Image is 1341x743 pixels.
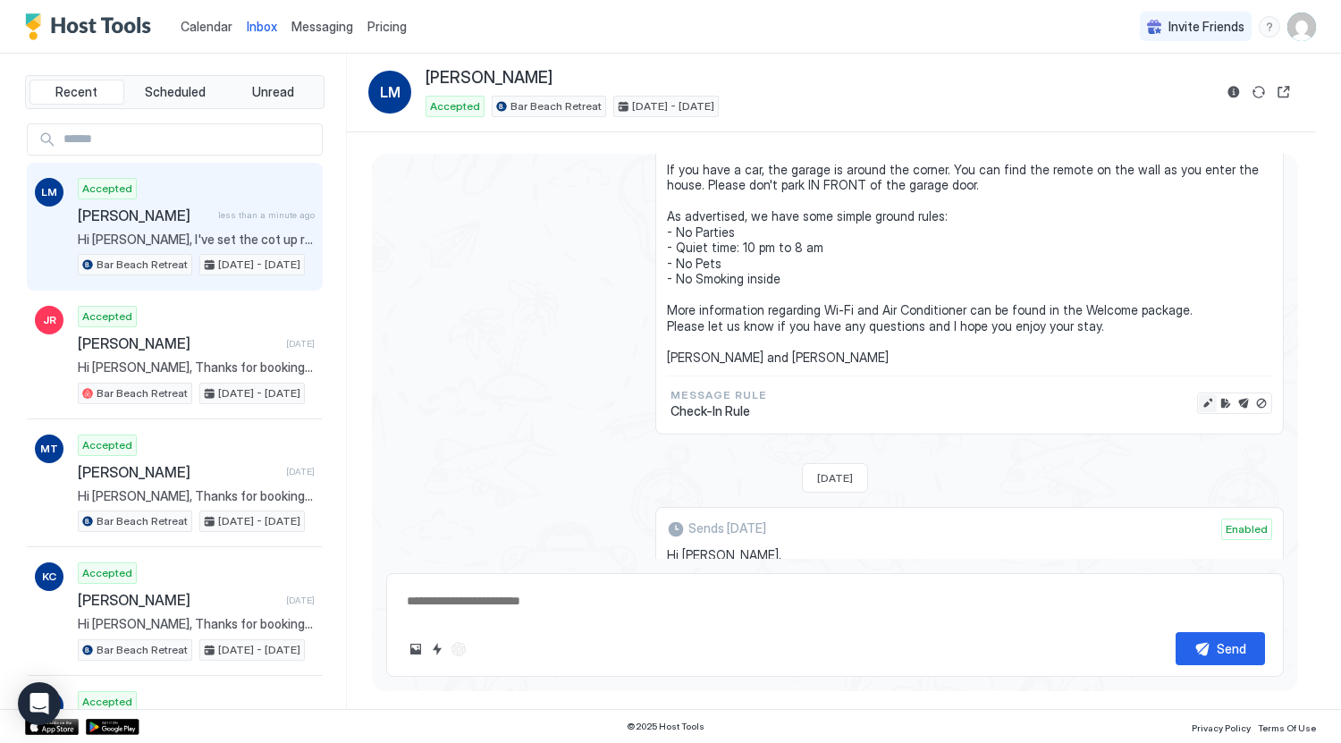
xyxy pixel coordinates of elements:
[1168,19,1244,35] span: Invite Friends
[78,232,315,248] span: Hi [PERSON_NAME], I've set the cot up ready for you. We don't have a guest in there [DATE] night ...
[817,471,853,485] span: [DATE]
[145,84,206,100] span: Scheduled
[286,338,315,350] span: [DATE]
[627,721,704,732] span: © 2025 Host Tools
[367,19,407,35] span: Pricing
[510,98,602,114] span: Bar Beach Retreat
[405,638,426,660] button: Upload image
[41,184,57,200] span: LM
[286,466,315,477] span: [DATE]
[670,403,766,419] span: Check-In Rule
[25,719,79,735] a: App Store
[1226,521,1268,537] span: Enabled
[218,513,300,529] span: [DATE] - [DATE]
[688,520,766,536] span: Sends [DATE]
[218,642,300,658] span: [DATE] - [DATE]
[78,207,211,224] span: [PERSON_NAME]
[56,124,322,155] input: Input Field
[218,257,300,273] span: [DATE] - [DATE]
[1192,722,1251,733] span: Privacy Policy
[218,209,315,221] span: less than a minute ago
[82,694,132,710] span: Accepted
[1235,394,1252,412] button: Send now
[1258,722,1316,733] span: Terms Of Use
[78,591,279,609] span: [PERSON_NAME]
[430,98,480,114] span: Accepted
[181,17,232,36] a: Calendar
[291,17,353,36] a: Messaging
[225,80,320,105] button: Unread
[1248,81,1269,103] button: Sync reservation
[40,441,58,457] span: MT
[1252,394,1270,412] button: Disable message
[78,488,315,504] span: Hi [PERSON_NAME], Thanks for booking our place. We'll send you more details including check-in in...
[1199,394,1217,412] button: Edit message
[247,19,277,34] span: Inbox
[670,387,766,403] span: Message Rule
[30,80,124,105] button: Recent
[1192,717,1251,736] a: Privacy Policy
[82,565,132,581] span: Accepted
[42,569,56,585] span: KC
[82,308,132,325] span: Accepted
[1287,13,1316,41] div: User profile
[1223,81,1244,103] button: Reservation information
[1259,16,1280,38] div: menu
[426,638,448,660] button: Quick reply
[25,75,325,109] div: tab-group
[97,642,188,658] span: Bar Beach Retreat
[78,334,279,352] span: [PERSON_NAME]
[97,513,188,529] span: Bar Beach Retreat
[247,17,277,36] a: Inbox
[97,385,188,401] span: Bar Beach Retreat
[86,719,139,735] a: Google Play Store
[82,437,132,453] span: Accepted
[18,682,61,725] div: Open Intercom Messenger
[78,616,315,632] span: Hi [PERSON_NAME], Thanks for booking our place. We'll send you more details including check-in in...
[78,463,279,481] span: [PERSON_NAME]
[632,98,714,114] span: [DATE] - [DATE]
[128,80,223,105] button: Scheduled
[252,84,294,100] span: Unread
[1273,81,1295,103] button: Open reservation
[1217,639,1246,658] div: Send
[82,181,132,197] span: Accepted
[286,595,315,606] span: [DATE]
[55,84,97,100] span: Recent
[1217,394,1235,412] button: Edit rule
[181,19,232,34] span: Calendar
[43,312,56,328] span: JR
[380,81,401,103] span: LM
[426,68,552,89] span: [PERSON_NAME]
[1258,717,1316,736] a: Terms Of Use
[97,257,188,273] span: Bar Beach Retreat
[1176,632,1265,665] button: Send
[25,13,159,40] a: Host Tools Logo
[291,19,353,34] span: Messaging
[218,385,300,401] span: [DATE] - [DATE]
[78,359,315,376] span: Hi [PERSON_NAME], Thanks for booking our place. We'll send you more details including check-in in...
